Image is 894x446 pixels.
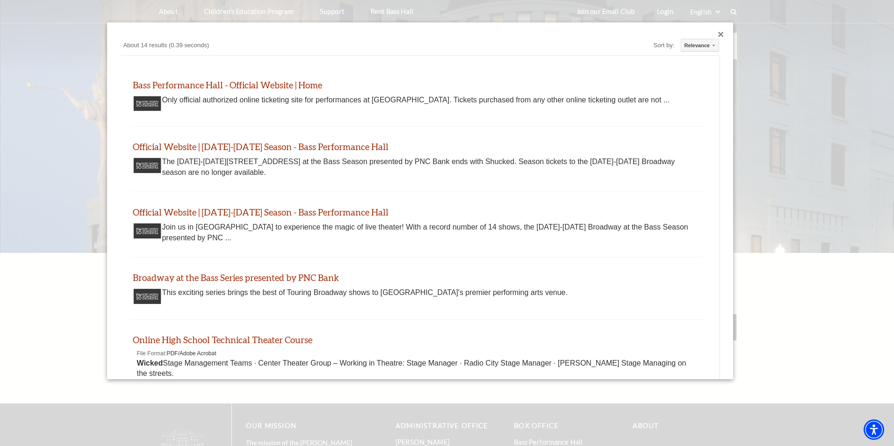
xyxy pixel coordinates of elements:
[121,40,466,53] div: About 14 results (0.39 seconds)
[133,334,312,345] a: Online High School Technical Theater Course
[137,95,698,105] div: Only official authorized online ticketing site for performances at [GEOGRAPHIC_DATA]. Tickets pur...
[654,40,677,51] div: Sort by:
[133,272,339,283] a: Broadway at the Bass Series presented by PNC Bank
[133,158,161,173] img: Thumbnail image
[684,39,705,52] div: Relevance
[133,207,389,217] a: Official Website | [DATE]-[DATE] Season - Bass Performance Hall
[133,141,389,152] a: Official Website | [DATE]-[DATE] Season - Bass Performance Hall
[137,157,698,178] div: The [DATE]-[DATE][STREET_ADDRESS] at the Bass Season presented by PNC Bank ends with Shucked. Sea...
[137,222,698,243] div: Join us in [GEOGRAPHIC_DATA] to experience the magic of live theater! With a record number of 14 ...
[133,223,161,238] img: Thumbnail image
[137,288,698,298] div: This exciting series brings the best of Touring Broadway shows to [GEOGRAPHIC_DATA]'s premier per...
[137,359,163,367] b: Wicked
[133,79,322,90] a: Bass Performance Hall - Official Website | Home
[864,419,884,440] div: Accessibility Menu
[133,288,161,304] img: Thumbnail image
[133,96,161,111] img: Thumbnail image
[137,358,698,379] div: Stage Management Teams · Center Theater Group – Working in Theatre: Stage Manager · Radio City St...
[166,350,216,357] span: PDF/Adobe Acrobat
[137,350,166,357] span: File Format:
